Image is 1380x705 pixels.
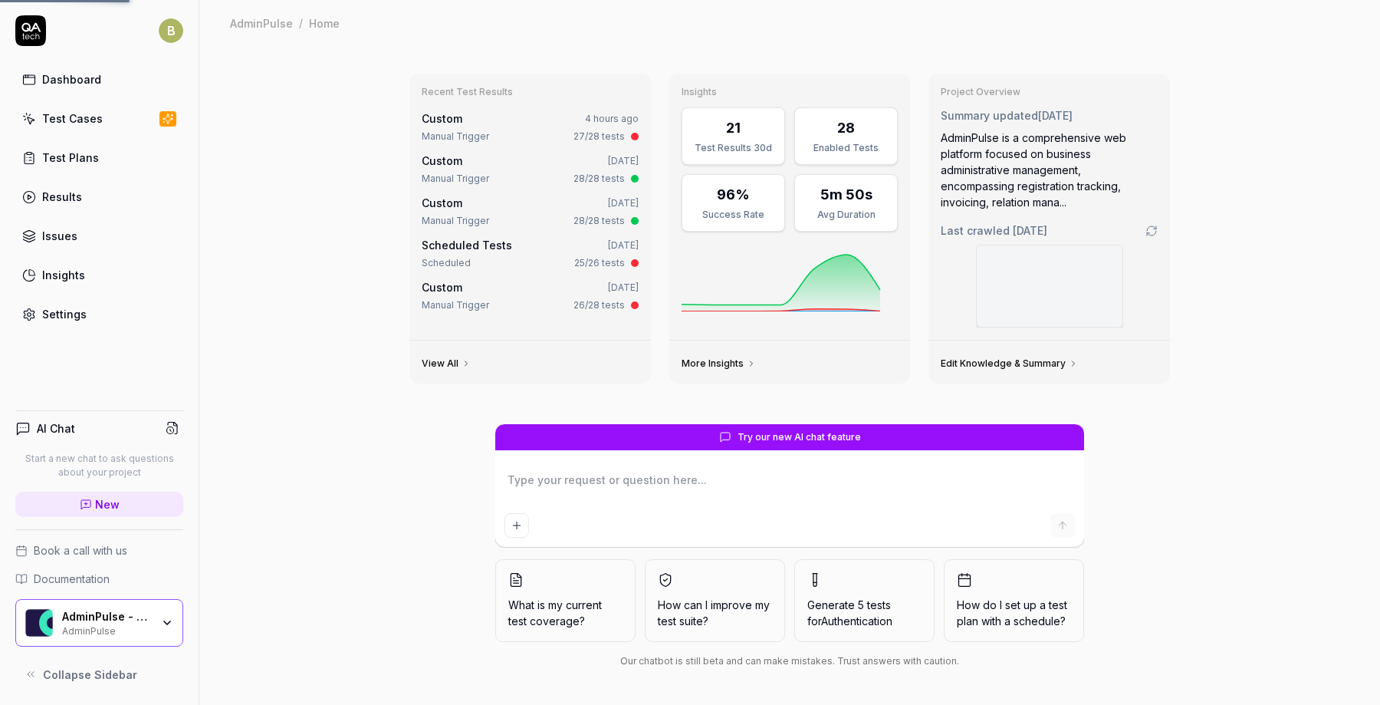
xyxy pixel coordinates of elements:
[957,597,1071,629] span: How do I set up a test plan with a schedule?
[62,624,151,636] div: AdminPulse
[15,571,183,587] a: Documentation
[692,208,775,222] div: Success Rate
[62,610,151,624] div: AdminPulse - 0475.384.429
[944,559,1084,642] button: How do I set up a test plan with a schedule?
[15,659,183,690] button: Collapse Sidebar
[42,189,82,205] div: Results
[299,15,303,31] div: /
[1038,109,1073,122] time: [DATE]
[422,112,462,125] span: Custom
[159,18,183,43] span: B
[422,298,489,312] div: Manual Trigger
[42,150,99,166] div: Test Plans
[608,197,639,209] time: [DATE]
[717,184,750,205] div: 96%
[682,86,899,98] h3: Insights
[422,154,462,167] span: Custom
[42,110,103,127] div: Test Cases
[15,452,183,479] p: Start a new chat to ask questions about your project
[504,513,529,538] button: Add attachment
[658,597,772,629] span: How can I improve my test suite?
[422,281,462,294] span: Custom
[941,130,1158,210] div: AdminPulse is a comprehensive web platform focused on business administrative management, encompa...
[15,104,183,133] a: Test Cases
[608,155,639,166] time: [DATE]
[95,496,120,512] span: New
[419,150,642,189] a: Custom[DATE]Manual Trigger28/28 tests
[419,276,642,315] a: Custom[DATE]Manual Trigger26/28 tests
[37,420,75,437] h4: AI Chat
[573,130,625,143] div: 27/28 tests
[692,141,775,155] div: Test Results 30d
[15,299,183,329] a: Settings
[419,192,642,231] a: Custom[DATE]Manual Trigger28/28 tests
[941,357,1078,370] a: Edit Knowledge & Summary
[159,15,183,46] button: B
[34,542,127,558] span: Book a call with us
[837,117,855,138] div: 28
[43,667,137,683] span: Collapse Sidebar
[419,107,642,147] a: Custom4 hours agoManual Trigger27/28 tests
[15,143,183,173] a: Test Plans
[422,196,462,209] span: Custom
[422,86,639,98] h3: Recent Test Results
[34,571,110,587] span: Documentation
[495,559,636,642] button: What is my current test coverage?
[419,234,642,273] a: Scheduled Tests[DATE]Scheduled25/26 tests
[820,184,872,205] div: 5m 50s
[807,598,892,628] span: Generate 5 tests for Authentication
[422,172,489,186] div: Manual Trigger
[645,559,785,642] button: How can I improve my test suite?
[608,239,639,251] time: [DATE]
[42,267,85,283] div: Insights
[726,117,741,138] div: 21
[422,239,512,252] a: Scheduled Tests
[15,64,183,94] a: Dashboard
[42,228,77,244] div: Issues
[804,208,888,222] div: Avg Duration
[941,222,1047,239] span: Last crawled
[573,172,625,186] div: 28/28 tests
[574,256,625,270] div: 25/26 tests
[1145,225,1158,237] a: Go to crawling settings
[738,430,861,444] span: Try our new AI chat feature
[495,654,1084,668] div: Our chatbot is still beta and can make mistakes. Trust answers with caution.
[309,15,340,31] div: Home
[682,357,756,370] a: More Insights
[585,113,639,124] time: 4 hours ago
[794,559,935,642] button: Generate 5 tests forAuthentication
[422,256,471,270] div: Scheduled
[15,599,183,647] button: AdminPulse - 0475.384.429 LogoAdminPulse - 0475.384.429AdminPulse
[977,245,1122,327] img: Screenshot
[25,609,53,637] img: AdminPulse - 0475.384.429 Logo
[15,221,183,251] a: Issues
[42,306,87,322] div: Settings
[804,141,888,155] div: Enabled Tests
[230,15,293,31] div: AdminPulse
[15,260,183,290] a: Insights
[15,542,183,558] a: Book a call with us
[15,182,183,212] a: Results
[15,492,183,517] a: New
[508,597,623,629] span: What is my current test coverage?
[422,214,489,228] div: Manual Trigger
[422,130,489,143] div: Manual Trigger
[573,214,625,228] div: 28/28 tests
[1013,224,1047,237] time: [DATE]
[422,357,471,370] a: View All
[573,298,625,312] div: 26/28 tests
[941,109,1038,122] span: Summary updated
[42,71,101,87] div: Dashboard
[608,282,639,293] time: [DATE]
[941,86,1158,98] h3: Project Overview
